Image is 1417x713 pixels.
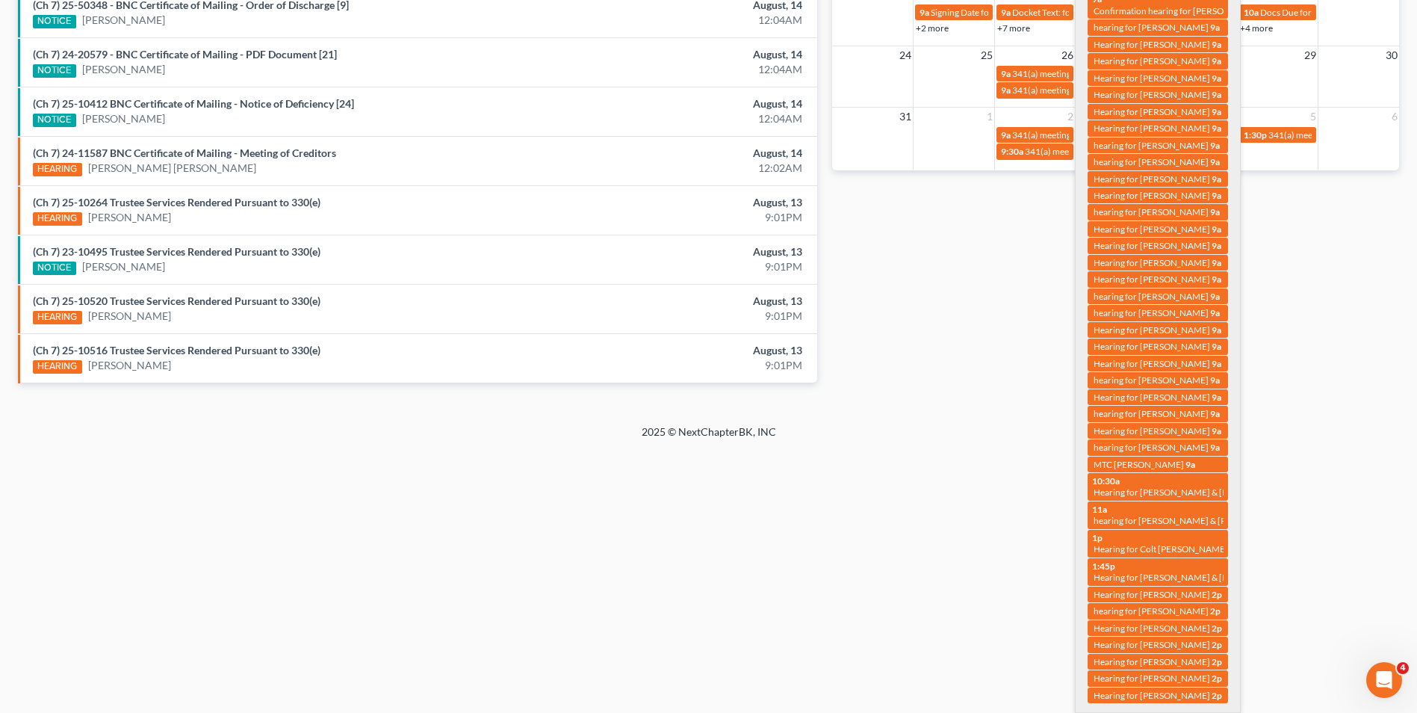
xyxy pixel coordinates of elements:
a: (Ch 7) 25-10516 Trustee Services Rendered Pursuant to 330(e) [33,344,320,356]
div: NOTICE [33,262,76,275]
span: 31 [898,108,913,126]
div: August, 13 [556,244,802,259]
div: 9:01PM [556,309,802,324]
div: August, 14 [556,146,802,161]
span: 9a [1210,156,1220,167]
span: hearing for [PERSON_NAME] [1094,206,1209,217]
span: 9a [920,7,929,18]
div: 12:04AM [556,13,802,28]
span: 2p [1212,673,1222,684]
div: 9:01PM [556,358,802,373]
span: 5 [1309,108,1318,126]
span: hearing for [PERSON_NAME] [1094,442,1209,453]
a: [PERSON_NAME] [PERSON_NAME] [88,161,256,176]
div: 9:01PM [556,210,802,225]
span: 341(a) meeting for [PERSON_NAME] [1012,68,1156,79]
span: 9a [1212,39,1221,50]
span: Hearing for Colt [PERSON_NAME] [1094,543,1228,555]
span: Hearing for [PERSON_NAME] [1094,392,1210,403]
div: NOTICE [33,114,76,127]
div: 12:04AM [556,111,802,126]
a: [PERSON_NAME] [88,210,171,225]
span: 9a [1212,392,1221,403]
span: 9a [1212,358,1221,369]
span: 341(a) meeting for [PERSON_NAME] [1268,129,1413,141]
div: August, 13 [556,343,802,358]
span: MTC [PERSON_NAME] [1094,459,1184,470]
a: (Ch 7) 25-10264 Trustee Services Rendered Pursuant to 330(e) [33,196,320,209]
iframe: Intercom live chat [1366,662,1402,698]
span: 9a [1212,425,1221,436]
span: 9a [1212,72,1221,84]
span: Hearing for [PERSON_NAME] [1094,89,1210,100]
span: Hearing for [PERSON_NAME] [1094,190,1210,201]
span: Hearing for [PERSON_NAME] [1094,341,1210,352]
span: Hearing for [PERSON_NAME] [1094,324,1210,336]
span: 25 [979,46,994,64]
span: Docket Text: for [PERSON_NAME] [1012,7,1146,18]
span: Hearing for [PERSON_NAME] [1094,274,1210,285]
a: [PERSON_NAME] [88,309,171,324]
span: Hearing for [PERSON_NAME] [1094,690,1210,701]
span: 2p [1212,656,1222,667]
span: 9a [1001,84,1011,96]
div: HEARING [33,360,82,374]
span: Confirmation hearing for [PERSON_NAME] [1094,5,1263,16]
span: 9a [1185,459,1195,470]
span: hearing for [PERSON_NAME] [1094,140,1209,151]
span: 26 [1060,46,1075,64]
span: 341(a) meeting for [PERSON_NAME] [1025,146,1169,157]
span: hearing for [PERSON_NAME] [1094,22,1209,33]
span: Signing Date for [PERSON_NAME] [931,7,1064,18]
span: 9a [1212,89,1221,100]
span: 2p [1212,690,1222,701]
span: 24 [898,46,913,64]
span: 9a [1212,240,1221,251]
span: Hearing for [PERSON_NAME] [1094,39,1210,50]
span: 1 [985,108,994,126]
a: (Ch 7) 24-11587 BNC Certificate of Mailing - Meeting of Creditors [33,146,336,159]
span: Hearing for [PERSON_NAME] [1094,639,1210,650]
div: NOTICE [33,15,76,28]
span: 341(a) meeting for [PERSON_NAME] [1012,129,1156,141]
span: 2p [1212,639,1222,650]
a: +7 more [997,22,1030,34]
span: 9a [1210,442,1220,453]
span: 30 [1384,46,1399,64]
span: 9a [1210,374,1220,386]
a: [PERSON_NAME] [82,13,165,28]
a: [PERSON_NAME] [82,111,165,126]
span: 341(a) meeting for [PERSON_NAME] [1012,84,1156,96]
div: NOTICE [33,64,76,78]
a: [PERSON_NAME] [82,259,165,274]
div: August, 14 [556,96,802,111]
span: 2 [1066,108,1075,126]
a: [PERSON_NAME] [82,62,165,77]
a: [PERSON_NAME] [88,358,171,373]
span: Hearing for [PERSON_NAME] [1094,656,1210,667]
span: Hearing for [PERSON_NAME] [1094,358,1210,369]
span: hearing for [PERSON_NAME] [1094,408,1209,419]
span: 1:30p [1244,129,1267,141]
a: +4 more [1240,22,1273,34]
span: Hearing for [PERSON_NAME] [1094,106,1210,117]
span: Docs Due for [PERSON_NAME] [1260,7,1383,18]
span: 9a [1210,307,1220,318]
span: 9a [1001,129,1011,141]
span: Hearing for [PERSON_NAME] [1094,55,1210,67]
span: 9a [1210,22,1220,33]
div: August, 13 [556,195,802,210]
a: (Ch 7) 24-20579 - BNC Certificate of Mailing - PDF Document [21] [33,48,337,61]
div: August, 14 [556,47,802,62]
span: Hearing for [PERSON_NAME] & [PERSON_NAME] [1094,487,1289,498]
span: hearing for [PERSON_NAME] & [PERSON_NAME] [1094,515,1288,526]
a: (Ch 7) 25-10520 Trustee Services Rendered Pursuant to 330(e) [33,294,320,307]
span: 2p [1212,623,1222,634]
span: 9a [1210,140,1220,151]
span: 9a [1212,55,1221,67]
span: 9a [1210,408,1220,419]
span: hearing for [PERSON_NAME] [1094,605,1209,617]
span: 9a [1212,257,1221,268]
a: (Ch 7) 23-10495 Trustee Services Rendered Pursuant to 330(e) [33,245,320,258]
span: Hearing for [PERSON_NAME] [1094,425,1210,436]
